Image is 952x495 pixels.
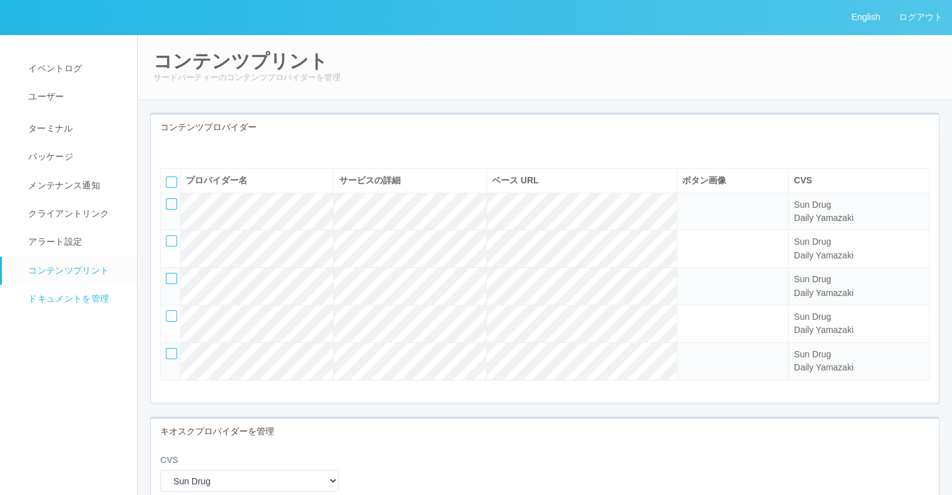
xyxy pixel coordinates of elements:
[492,174,672,187] div: ベース URL
[25,208,109,218] span: クライアントリンク
[794,310,924,324] div: Sun Drug
[153,71,936,84] p: サードパーティーのコンテンツプロバイダーを管理
[2,171,148,200] a: メンテナンス通知
[339,174,481,187] div: サービスの詳細
[25,265,109,275] span: コンテンツプリント
[25,123,73,133] span: ターミナル
[794,235,924,248] div: Sun Drug
[25,293,109,304] span: ドキュメントを管理
[794,249,924,262] div: Daily Yamazaki
[2,228,148,256] a: アラート設定
[186,174,328,187] div: プロバイダー名
[2,200,148,228] a: クライアントリンク
[794,287,924,300] div: Daily Yamazaki
[25,63,82,73] span: イベントログ
[794,212,924,225] div: Daily Yamazaki
[794,348,924,361] div: Sun Drug
[25,91,64,101] span: ユーザー
[682,174,783,187] div: ボタン画像
[2,111,148,143] a: ターミナル
[2,285,148,313] a: ドキュメントを管理
[25,237,82,247] span: アラート設定
[794,273,924,286] div: Sun Drug
[153,51,936,71] h2: コンテンツプリント
[160,454,178,467] label: CVS
[2,143,148,171] a: パッケージ
[794,198,924,212] div: Sun Drug
[151,419,939,444] div: キオスクプロバイダーを管理
[794,361,924,374] div: Daily Yamazaki
[2,83,148,111] a: ユーザー
[25,151,73,161] span: パッケージ
[151,115,939,140] div: コンテンツプロバイダー
[25,180,100,190] span: メンテナンス通知
[794,324,924,337] div: Daily Yamazaki
[2,257,148,285] a: コンテンツプリント
[2,54,148,83] a: イベントログ
[794,174,924,187] div: CVS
